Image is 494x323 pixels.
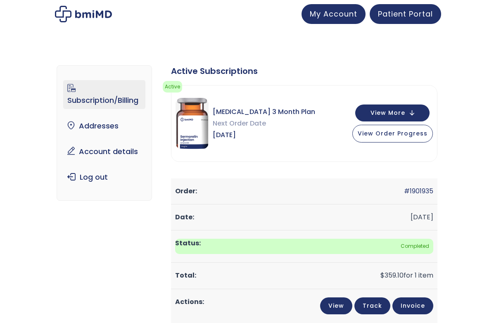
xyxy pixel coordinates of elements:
[378,9,433,19] span: Patient Portal
[320,297,352,314] a: View
[55,6,112,22] img: My account
[171,65,437,77] div: Active Subscriptions
[411,212,433,222] time: [DATE]
[354,297,390,314] a: Track
[213,118,315,129] span: Next Order Date
[163,81,182,93] span: Active
[63,143,145,160] a: Account details
[175,239,433,254] span: Completed
[310,9,357,19] span: My Account
[358,129,427,138] span: View Order Progress
[370,110,405,116] span: View More
[392,297,433,314] a: Invoice
[176,98,209,149] img: Sermorelin 3 Month Plan
[302,4,366,24] a: My Account
[213,106,315,118] span: [MEDICAL_DATA] 3 Month Plan
[404,186,433,196] a: #1901935
[370,4,441,24] a: Patient Portal
[171,263,437,289] td: for 1 item
[213,129,315,141] span: [DATE]
[380,271,385,280] span: $
[63,80,145,109] a: Subscription/Billing
[63,169,145,186] a: Log out
[355,104,430,121] button: View More
[63,117,145,135] a: Addresses
[352,125,433,142] button: View Order Progress
[380,271,404,280] span: 359.10
[57,65,152,201] nav: Account pages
